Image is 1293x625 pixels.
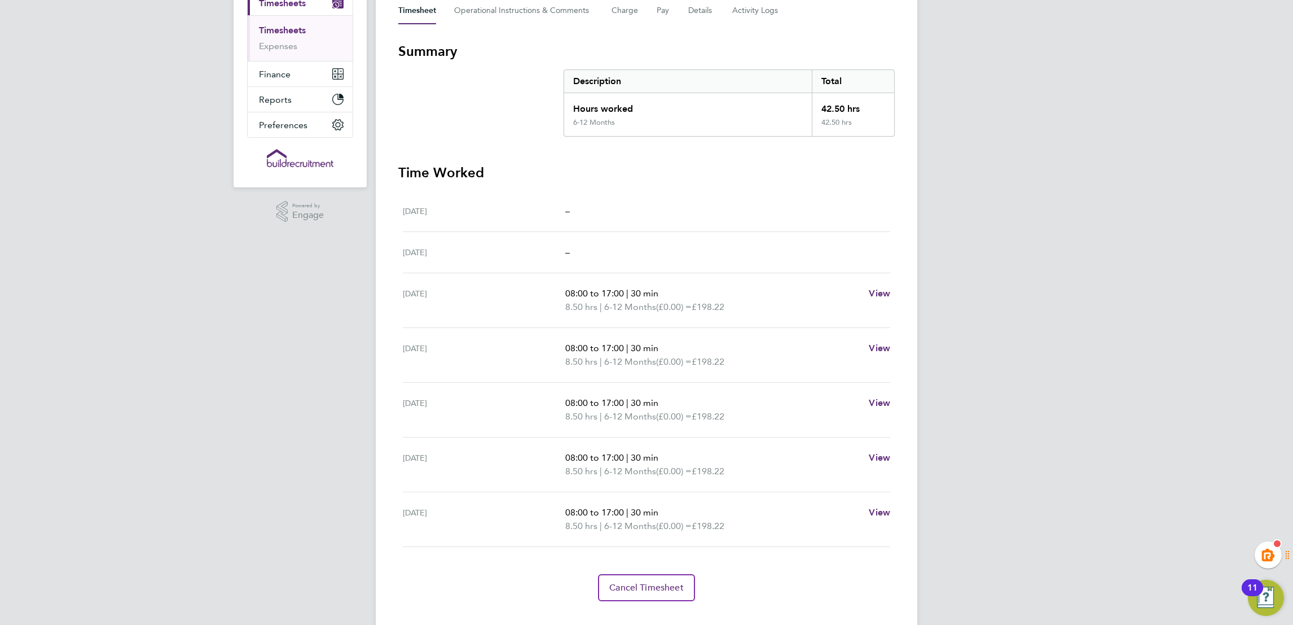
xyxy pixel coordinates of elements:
span: 6-12 Months [604,519,656,533]
span: View [869,288,890,299]
div: 6-12 Months [573,118,615,127]
span: | [626,452,628,463]
span: Powered by [292,201,324,211]
span: Finance [259,69,291,80]
a: Go to home page [247,149,353,167]
span: 6-12 Months [604,410,656,423]
button: Reports [248,87,353,112]
span: £198.22 [692,356,724,367]
div: [DATE] [403,451,565,478]
span: View [869,397,890,408]
span: | [600,356,602,367]
span: 08:00 to 17:00 [565,288,624,299]
a: View [869,451,890,465]
span: | [600,466,602,477]
span: | [600,521,602,531]
div: Summary [564,69,895,137]
button: Open Resource Center, 11 new notifications [1248,580,1284,616]
span: Reports [259,94,292,105]
img: buildrec-logo-retina.png [267,149,333,167]
div: [DATE] [403,396,565,423]
a: Timesheets [259,25,306,36]
span: | [626,288,628,299]
div: Total [812,70,894,93]
span: | [626,507,628,518]
span: View [869,507,890,518]
div: 11 [1247,588,1257,602]
span: (£0.00) = [656,466,692,477]
span: – [565,206,570,216]
span: 30 min [631,288,658,299]
span: 30 min [631,507,658,518]
div: [DATE] [403,246,565,259]
h3: Summary [398,42,895,60]
div: Description [564,70,812,93]
a: View [869,287,890,300]
span: View [869,343,890,353]
span: (£0.00) = [656,301,692,312]
span: Cancel Timesheet [609,582,684,593]
a: View [869,506,890,519]
button: Cancel Timesheet [598,574,695,601]
section: Timesheet [398,42,895,601]
span: 6-12 Months [604,465,656,478]
span: (£0.00) = [656,521,692,531]
button: Preferences [248,112,353,137]
span: Engage [292,211,324,220]
span: 6-12 Months [604,355,656,369]
button: Finance [248,62,353,86]
span: 30 min [631,343,658,353]
span: 8.50 hrs [565,466,597,477]
div: Timesheets [248,15,353,61]
a: View [869,396,890,410]
h3: Time Worked [398,164,895,182]
span: 08:00 to 17:00 [565,397,624,408]
span: 6-12 Months [604,300,656,314]
span: 08:00 to 17:00 [565,343,624,353]
div: [DATE] [403,506,565,533]
span: 08:00 to 17:00 [565,452,624,463]
span: View [869,452,890,463]
span: – [565,247,570,257]
div: 42.50 hrs [812,93,894,118]
span: | [626,397,628,408]
div: 42.50 hrs [812,118,894,136]
div: [DATE] [403,204,565,218]
span: 8.50 hrs [565,411,597,422]
a: Powered byEngage [276,201,324,222]
span: 30 min [631,452,658,463]
span: 30 min [631,397,658,408]
span: £198.22 [692,521,724,531]
a: View [869,342,890,355]
div: [DATE] [403,342,565,369]
span: 8.50 hrs [565,356,597,367]
div: [DATE] [403,287,565,314]
span: 08:00 to 17:00 [565,507,624,518]
span: £198.22 [692,301,724,312]
a: Expenses [259,41,297,51]
span: | [600,301,602,312]
span: | [626,343,628,353]
span: £198.22 [692,466,724,477]
span: (£0.00) = [656,356,692,367]
span: £198.22 [692,411,724,422]
span: Preferences [259,120,307,130]
span: | [600,411,602,422]
span: (£0.00) = [656,411,692,422]
span: 8.50 hrs [565,521,597,531]
div: Hours worked [564,93,812,118]
span: 8.50 hrs [565,301,597,312]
